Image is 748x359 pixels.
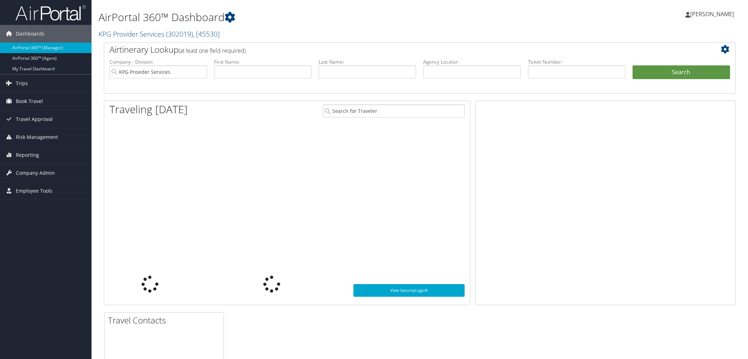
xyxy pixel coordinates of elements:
a: KPG Provider Services [99,29,220,39]
label: Company - Division: [109,58,207,65]
span: Employee Tools [16,182,52,200]
label: Agency Locator: [423,58,521,65]
label: Last Name: [319,58,416,65]
span: ( 302019 ) [166,29,193,39]
input: Search for Traveler [323,104,465,117]
span: Trips [16,75,28,92]
img: airportal-logo.png [15,5,86,21]
span: (at least one field required) [178,47,246,55]
span: Book Travel [16,92,43,110]
a: View SecurityLogic® [353,284,465,297]
label: Ticket Number: [528,58,626,65]
span: [PERSON_NAME] [690,10,734,18]
span: , [ 45530 ] [193,29,220,39]
label: First Name: [214,58,312,65]
h2: Travel Contacts [108,314,224,326]
span: Travel Approval [16,110,53,128]
h1: AirPortal 360™ Dashboard [99,10,527,25]
a: [PERSON_NAME] [685,4,741,25]
h2: Airtinerary Lookup [109,44,678,56]
span: Dashboards [16,25,44,43]
span: Risk Management [16,128,58,146]
span: Reporting [16,146,39,164]
span: Company Admin [16,164,55,182]
button: Search [633,65,730,79]
h1: Traveling [DATE] [109,102,188,117]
